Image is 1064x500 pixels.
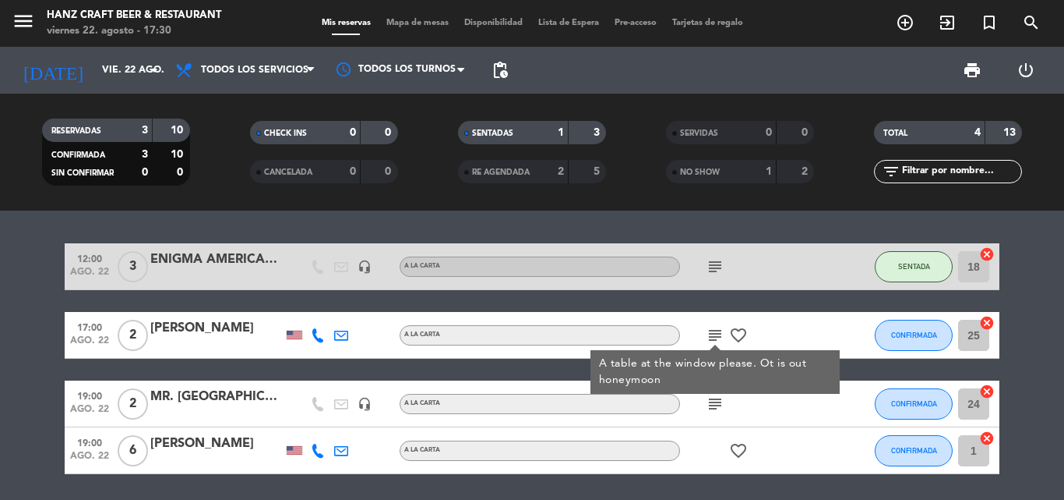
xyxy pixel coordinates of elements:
i: power_settings_new [1016,61,1035,80]
span: Pre-acceso [607,19,664,27]
i: cancel [979,246,995,262]
i: arrow_drop_down [145,61,164,80]
span: ago. 22 [70,267,109,285]
strong: 13 [1003,127,1019,138]
span: CONFIRMADA [891,399,937,408]
span: RESERVADAS [51,127,101,135]
span: CANCELADA [264,168,312,176]
span: SERVIDAS [680,129,718,137]
span: CONFIRMADA [891,331,937,339]
span: A la carta [404,447,440,453]
i: cancel [979,431,995,446]
i: cancel [979,315,995,331]
div: LOG OUT [999,47,1052,94]
strong: 3 [142,125,148,136]
button: menu [12,9,35,38]
strong: 1 [558,127,564,138]
strong: 0 [350,166,356,177]
span: print [963,61,981,80]
div: A table at the window please. Ot is out honeymoon [599,356,832,388]
i: favorite_border [729,326,748,345]
span: TOTAL [883,129,907,137]
strong: 0 [177,167,186,178]
i: exit_to_app [938,13,957,32]
div: Hanz Craft Beer & Restaurant [47,8,221,23]
i: [DATE] [12,53,94,87]
strong: 2 [802,166,811,177]
span: CHECK INS [264,129,307,137]
div: ENIGMA AMERICANOS [150,250,283,270]
i: turned_in_not [980,13,999,32]
button: CONFIRMADA [875,320,953,351]
strong: 0 [385,127,394,138]
span: SENTADAS [472,129,513,137]
span: CONFIRMADA [51,151,105,159]
i: add_circle_outline [896,13,914,32]
span: Todos los servicios [201,65,308,76]
span: Disponibilidad [456,19,530,27]
span: SENTADA [898,262,930,271]
span: Tarjetas de regalo [664,19,751,27]
span: ago. 22 [70,451,109,469]
span: Mapa de mesas [379,19,456,27]
input: Filtrar por nombre... [900,163,1021,180]
i: menu [12,9,35,33]
span: ago. 22 [70,335,109,353]
span: A la carta [404,332,440,338]
strong: 5 [594,166,603,177]
div: MR. [GEOGRAPHIC_DATA] [150,387,283,407]
span: pending_actions [491,61,509,80]
i: favorite_border [729,441,748,460]
strong: 2 [558,166,564,177]
strong: 0 [385,166,394,177]
strong: 3 [594,127,603,138]
span: 2 [118,320,148,351]
strong: 1 [766,166,772,177]
span: 6 [118,435,148,466]
i: subject [706,257,724,276]
i: cancel [979,384,995,399]
span: 12:00 [70,249,109,267]
strong: 4 [974,127,981,138]
span: A la carta [404,400,440,406]
div: [PERSON_NAME] [150,318,283,339]
span: A la carta [404,263,440,269]
strong: 0 [350,127,356,138]
strong: 0 [766,127,772,138]
span: CONFIRMADA [891,446,937,455]
i: filter_list [882,162,900,181]
strong: 3 [142,149,148,160]
i: subject [706,326,724,345]
div: viernes 22. agosto - 17:30 [47,23,221,39]
span: 19:00 [70,433,109,451]
span: ago. 22 [70,404,109,422]
span: Lista de Espera [530,19,607,27]
span: 3 [118,251,148,282]
strong: 0 [142,167,148,178]
span: RE AGENDADA [472,168,530,176]
i: headset_mic [358,397,372,411]
span: 19:00 [70,386,109,404]
span: Mis reservas [314,19,379,27]
i: subject [706,395,724,413]
button: SENTADA [875,251,953,282]
strong: 10 [171,125,186,136]
button: CONFIRMADA [875,388,953,420]
i: headset_mic [358,260,372,274]
strong: 0 [802,127,811,138]
div: [PERSON_NAME] [150,434,283,454]
span: NO SHOW [680,168,720,176]
button: CONFIRMADA [875,435,953,466]
strong: 10 [171,149,186,160]
span: 17:00 [70,317,109,335]
span: SIN CONFIRMAR [51,169,114,177]
span: 2 [118,388,148,420]
i: search [1022,13,1041,32]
